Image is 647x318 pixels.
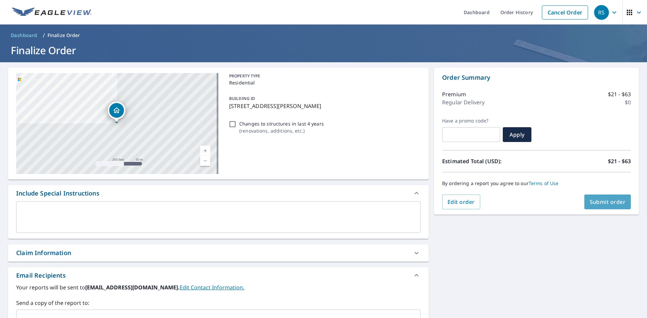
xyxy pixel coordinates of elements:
[239,127,324,134] p: ( renovations, additions, etc. )
[200,146,210,156] a: Current Level 17, Zoom In
[542,5,588,20] a: Cancel Order
[48,32,80,39] p: Finalize Order
[590,198,626,206] span: Submit order
[180,284,244,291] a: EditContactInfo
[229,102,418,110] p: [STREET_ADDRESS][PERSON_NAME]
[229,96,255,101] p: BUILDING ID
[229,79,418,86] p: Residential
[108,102,125,122] div: Dropped pin, building 1, Residential property, 1041 Donson Dr Dayton, OH 45429
[200,156,210,166] a: Current Level 17, Zoom Out
[239,120,324,127] p: Changes to structures in last 4 years
[11,32,37,39] span: Dashboard
[8,30,40,41] a: Dashboard
[229,73,418,79] p: PROPERTY TYPE
[442,90,466,98] p: Premium
[85,284,180,291] b: [EMAIL_ADDRESS][DOMAIN_NAME].
[508,131,526,138] span: Apply
[529,180,559,186] a: Terms of Use
[442,73,631,82] p: Order Summary
[608,157,631,165] p: $21 - $63
[16,271,66,280] div: Email Recipients
[8,30,639,41] nav: breadcrumb
[442,118,500,124] label: Have a promo code?
[16,189,99,198] div: Include Special Instructions
[594,5,609,20] div: RS
[8,43,639,57] h1: Finalize Order
[503,127,531,142] button: Apply
[442,98,485,106] p: Regular Delivery
[8,267,429,283] div: Email Recipients
[16,299,421,307] label: Send a copy of the report to:
[625,98,631,106] p: $0
[8,185,429,201] div: Include Special Instructions
[16,248,71,257] div: Claim Information
[16,283,421,291] label: Your reports will be sent to
[608,90,631,98] p: $21 - $63
[448,198,475,206] span: Edit order
[442,195,480,209] button: Edit order
[442,157,536,165] p: Estimated Total (USD):
[43,31,45,39] li: /
[584,195,631,209] button: Submit order
[8,244,429,261] div: Claim Information
[12,7,92,17] img: EV Logo
[442,180,631,186] p: By ordering a report you agree to our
